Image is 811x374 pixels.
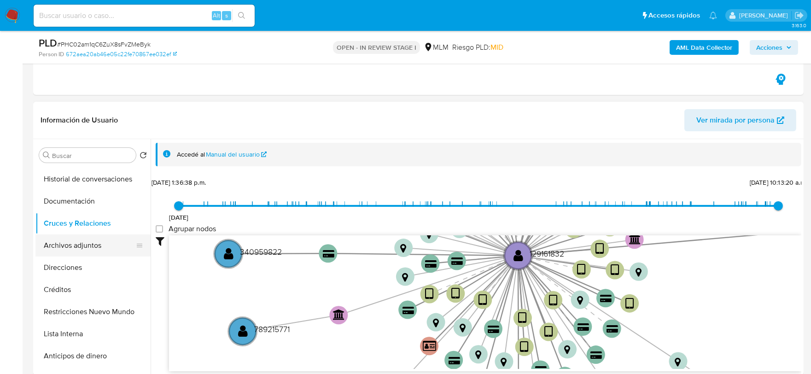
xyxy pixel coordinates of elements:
[35,257,151,279] button: Direcciones
[452,42,503,53] span: Riesgo PLD:
[488,325,500,334] text: 
[611,263,619,277] text: 
[35,323,151,345] button: Lista Interna
[709,12,717,19] a: Notificaciones
[750,178,807,187] span: [DATE] 10:13:20 a.m.
[41,116,118,125] h1: Información de Usuario
[177,150,205,159] span: Accedé al
[625,297,634,310] text: 
[544,325,553,339] text: 
[35,301,151,323] button: Restricciones Nuevo Mundo
[569,222,578,236] text: 
[756,40,782,55] span: Acciones
[577,295,583,305] text: 
[478,293,487,307] text: 
[449,356,460,365] text: 
[35,345,151,367] button: Anticipos de dinero
[460,323,466,333] text: 
[675,356,681,367] text: 
[423,340,437,352] text: 
[35,234,143,257] button: Archivos adjuntos
[156,225,163,233] input: Agrupar nodos
[238,324,248,338] text: 
[501,357,507,367] text: 
[66,50,177,58] a: 672aea20ab46e05c22fe70867ee032ef
[601,294,612,303] text: 
[52,152,132,160] input: Buscar
[224,247,233,260] text: 
[402,272,408,282] text: 
[578,323,589,332] text: 
[424,42,449,53] div: MLM
[792,22,806,29] span: 3.163.0
[636,267,642,277] text: 
[490,42,503,53] span: MID
[35,190,151,212] button: Documentación
[34,10,255,22] input: Buscar usuario o caso...
[152,178,206,187] span: [DATE] 1:36:38 p.m.
[577,263,586,276] text: 
[433,317,439,327] text: 
[513,249,523,262] text: 
[520,340,529,354] text: 
[794,11,804,20] a: Salir
[254,323,290,335] text: 789215771
[425,287,434,301] text: 
[739,11,791,20] p: dalia.goicochea@mercadolibre.com.mx
[530,248,564,259] text: 129161832
[403,306,414,315] text: 
[590,351,602,360] text: 
[35,279,151,301] button: Créditos
[518,311,527,325] text: 
[595,242,604,256] text: 
[629,234,641,245] text: 
[425,260,437,269] text: 
[206,150,267,159] a: Manual del usuario
[564,345,570,355] text: 
[213,11,220,20] span: Alt
[35,212,151,234] button: Cruces y Relaciones
[451,287,460,300] text: 
[426,229,432,240] text: 
[451,257,463,266] text: 
[684,109,796,131] button: Ver mirada por persona
[169,224,216,234] span: Agrupar nodos
[475,350,481,360] text: 
[39,50,64,58] b: Person ID
[323,250,334,258] text: 
[676,40,732,55] b: AML Data Collector
[140,152,147,162] button: Volver al orden por defecto
[333,41,420,54] p: OPEN - IN REVIEW STAGE I
[400,243,406,253] text: 
[232,9,251,22] button: search-icon
[225,11,228,20] span: s
[607,325,618,333] text: 
[750,40,798,55] button: Acciones
[39,35,57,50] b: PLD
[670,40,739,55] button: AML Data Collector
[35,168,151,190] button: Historial de conversaciones
[549,294,558,307] text: 
[57,40,151,49] span: # PHC02am1qC6ZuX8sFvZMeByk
[240,246,282,257] text: 340959822
[169,213,189,222] span: [DATE]
[648,11,700,20] span: Accesos rápidos
[333,309,345,320] text: 
[696,109,775,131] span: Ver mirada por persona
[43,152,50,159] button: Buscar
